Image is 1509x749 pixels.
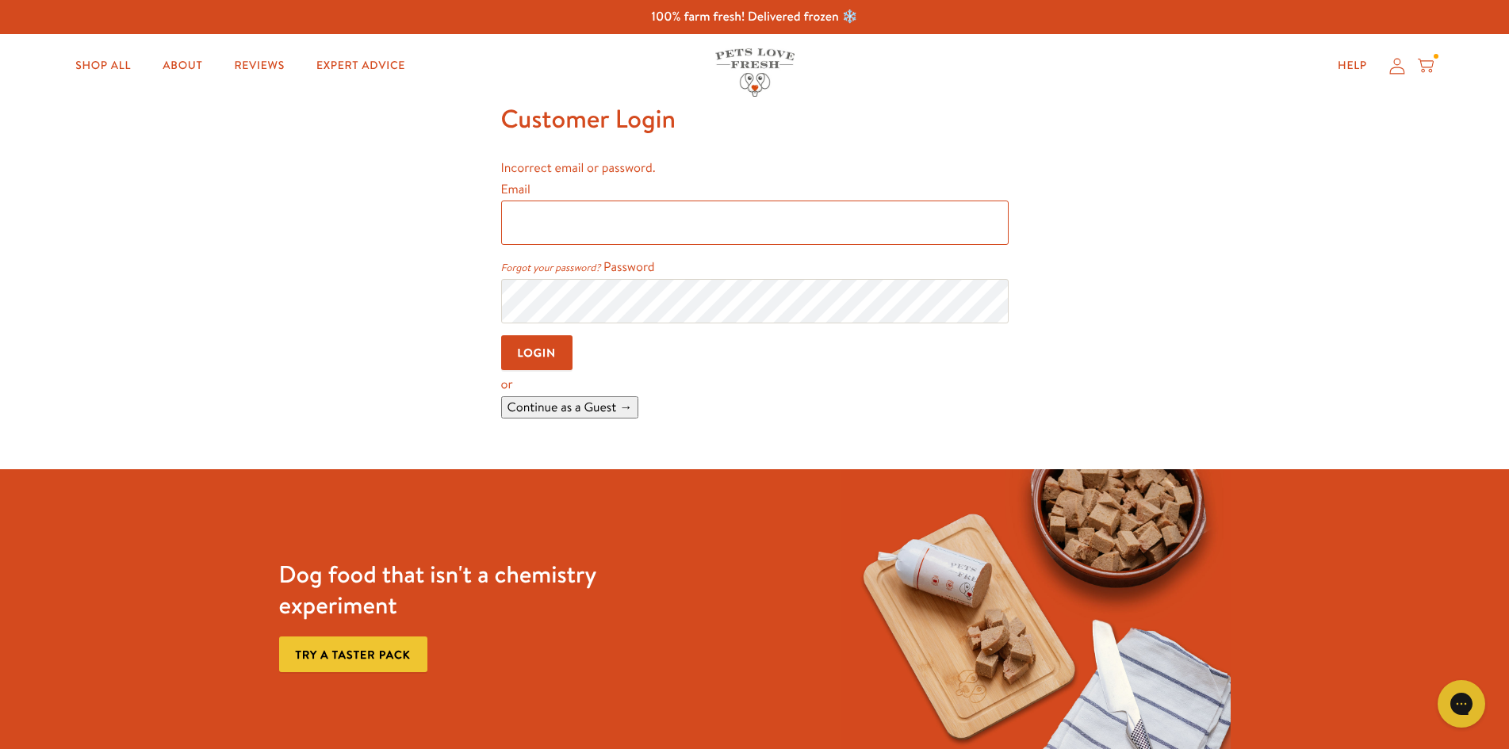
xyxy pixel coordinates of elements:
input: Continue as a Guest → [501,396,639,418]
h3: Dog food that isn't a chemistry experiment [279,559,668,621]
h1: Customer Login [501,97,1009,140]
span: or [501,376,513,393]
a: Expert Advice [304,50,418,82]
input: Login [501,335,573,371]
label: Password [603,258,655,276]
a: Shop All [63,50,144,82]
img: Pets Love Fresh [715,48,795,97]
a: About [150,50,215,82]
label: Email [501,181,530,198]
a: Forgot your password? [501,261,601,275]
a: Reviews [221,50,297,82]
a: Try a taster pack [279,636,427,672]
iframe: Gorgias live chat messenger [1430,674,1493,733]
li: Incorrect email or password. [501,158,1009,179]
a: Help [1325,50,1380,82]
